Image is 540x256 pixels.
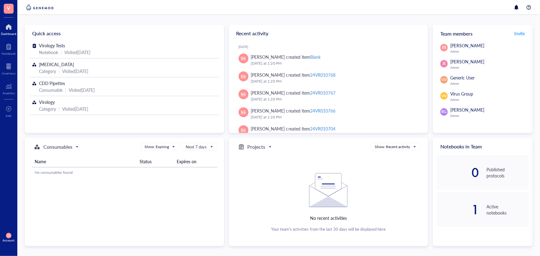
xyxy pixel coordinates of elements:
[251,53,321,60] div: [PERSON_NAME] created item
[241,91,246,98] span: SS
[234,51,423,69] a: SS[PERSON_NAME] created itemBlank[DATE] at 1:20 PM
[248,143,266,151] h5: Projects
[486,166,529,179] div: Published protocols
[442,109,447,115] span: RG
[450,82,529,85] div: Admin
[251,114,418,120] div: [DATE] at 1:20 PM
[39,105,56,112] div: Category
[35,170,215,175] div: No consumables found
[64,49,90,56] div: Visited [DATE]
[7,4,11,12] span: V
[186,144,212,150] span: Next 7 days
[310,90,335,96] div: 24VR010767
[2,91,15,95] div: Analytics
[442,61,446,66] span: JE
[58,105,60,112] div: |
[450,98,529,101] div: Admin
[251,107,335,114] div: [PERSON_NAME] created item
[2,42,16,55] a: Notebook
[234,105,423,123] a: SS[PERSON_NAME] created item24VR010766[DATE] at 1:20 PM
[6,114,12,117] div: Add
[32,156,137,167] th: Name
[65,87,66,93] div: |
[39,49,58,56] div: Notebook
[39,80,65,86] span: CDD Pipettes
[437,205,479,215] div: 1
[486,203,529,216] div: Active notebooks
[39,61,74,67] span: [MEDICAL_DATA]
[241,55,246,62] span: SS
[234,123,423,141] a: SS[PERSON_NAME] created item24VR010704[DATE] at 1:20 PM
[310,215,347,221] div: No recent activities
[433,25,533,42] div: Team members
[450,58,484,65] span: [PERSON_NAME]
[251,96,418,102] div: [DATE] at 1:20 PM
[2,52,16,55] div: Notebook
[25,4,55,11] img: genemod-logo
[234,87,423,105] a: SS[PERSON_NAME] created item24VR010767[DATE] at 1:20 PM
[241,73,246,80] span: SS
[2,81,15,95] a: Analytics
[450,66,529,69] div: Admin
[229,25,428,42] div: Recent activity
[58,68,60,75] div: |
[251,78,418,84] div: [DATE] at 1:20 PM
[309,173,348,207] img: Empty state
[39,42,65,49] span: Virology Tests
[25,25,224,42] div: Quick access
[39,99,55,105] span: Virology
[239,45,423,49] div: [DATE]
[39,87,63,93] div: Consumable
[450,107,484,113] span: [PERSON_NAME]
[450,114,529,117] div: Admin
[62,105,88,112] div: Visited [DATE]
[1,22,16,36] a: Dashboard
[442,45,446,50] span: SS
[61,49,62,56] div: |
[234,69,423,87] a: SS[PERSON_NAME] created item24VR010768[DATE] at 1:20 PM
[251,71,335,78] div: [PERSON_NAME] created item
[442,93,447,99] span: VG
[3,238,15,242] div: Account
[442,77,447,82] span: GU
[145,144,169,150] div: Show: Expiring
[310,108,335,114] div: 24VR010766
[43,143,72,151] h5: Consumables
[2,62,15,75] a: Inventory
[251,60,418,66] div: [DATE] at 1:20 PM
[514,28,525,38] button: Invite
[62,68,88,75] div: Visited [DATE]
[433,138,533,155] div: Notebooks in Team
[450,91,473,97] span: Virus Group
[7,234,10,237] span: SS
[251,89,335,96] div: [PERSON_NAME] created item
[310,54,321,60] div: Blank
[174,156,218,167] th: Expires on
[450,42,484,49] span: [PERSON_NAME]
[514,30,525,36] span: Invite
[39,68,56,75] div: Category
[375,144,410,150] div: Show: Recent activity
[271,226,386,232] div: Your team's activities from the last 30 days will be displayed here
[310,72,335,78] div: 24VR010768
[450,75,475,81] span: Generic User
[450,49,529,53] div: Admin
[437,168,479,177] div: 0
[1,32,16,36] div: Dashboard
[137,156,174,167] th: Status
[2,71,15,75] div: Inventory
[69,87,95,93] div: Visited [DATE]
[241,109,246,116] span: SS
